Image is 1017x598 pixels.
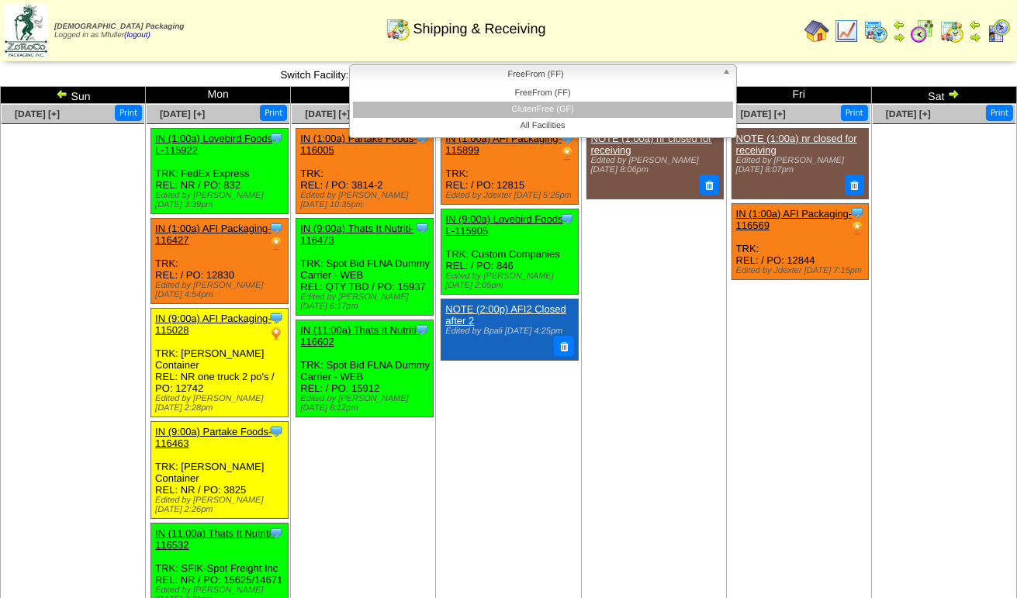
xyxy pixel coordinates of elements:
[54,22,184,31] span: [DEMOGRAPHIC_DATA] Packaging
[554,336,574,356] button: Delete Note
[300,292,433,311] div: Edited by [PERSON_NAME] [DATE] 6:17pm
[591,156,718,175] div: Edited by [PERSON_NAME] [DATE] 8:06pm
[863,19,888,43] img: calendarprod.gif
[155,191,288,209] div: Edited by [PERSON_NAME] [DATE] 3:39pm
[986,19,1011,43] img: calendarcustomer.gif
[736,266,869,275] div: Edited by Jdexter [DATE] 7:15pm
[155,496,288,514] div: Edited by [PERSON_NAME] [DATE] 2:26pm
[268,220,284,236] img: Tooltip
[56,88,68,100] img: arrowleft.gif
[268,326,284,341] img: PO
[804,19,829,43] img: home.gif
[414,322,430,337] img: Tooltip
[834,19,859,43] img: line_graph.gif
[268,423,284,439] img: Tooltip
[124,31,150,40] a: (logout)
[356,65,716,84] span: FreeFrom (FF)
[849,220,865,236] img: PO
[445,213,562,237] a: IN (9:00a) Lovebird Foods L-115905
[441,209,579,295] div: TRK: Custom Companies REL: / PO: 846
[841,105,868,121] button: Print
[353,118,733,134] li: All Facilities
[591,133,712,156] a: NOTE (1:00a) nr closed for receiving
[445,327,572,336] div: Edited by Bpali [DATE] 4:25pm
[155,394,288,413] div: Edited by [PERSON_NAME] [DATE] 2:28pm
[260,105,287,121] button: Print
[893,19,905,31] img: arrowleft.gif
[268,236,284,251] img: PO
[441,129,579,205] div: TRK: REL: / PO: 12815
[414,220,430,236] img: Tooltip
[296,129,434,214] div: TRK: REL: / PO: 3814-2
[413,21,545,37] span: Shipping & Receiving
[300,133,417,156] a: IN (1:00a) Partake Foods-116005
[5,5,47,57] img: zoroco-logo-small.webp
[445,133,562,156] a: IN (1:00a) AFI Packaging-115899
[151,219,289,304] div: TRK: REL: / PO: 12830
[151,129,289,214] div: TRK: FedEx Express REL: NR / PO: 832
[300,394,433,413] div: Edited by [PERSON_NAME] [DATE] 6:12pm
[151,422,289,519] div: TRK: [PERSON_NAME] Container REL: NR / PO: 3825
[155,527,275,551] a: IN (11:00a) Thats It Nutriti-116532
[910,19,935,43] img: calendarblend.gif
[115,105,142,121] button: Print
[445,191,578,200] div: Edited by Jdexter [DATE] 5:26pm
[445,303,566,327] a: NOTE (2:00p) AFI2 Closed after 2
[871,87,1016,104] td: Sat
[296,219,434,316] div: TRK: Spot Bid FLNA Dummy Carrier - WEB REL: QTY TBD / PO: 15937
[741,109,786,119] a: [DATE] [+]
[893,31,905,43] img: arrowright.gif
[559,211,575,226] img: Tooltip
[445,271,578,290] div: Edited by [PERSON_NAME] [DATE] 2:05pm
[353,85,733,102] li: FreeFrom (FF)
[155,133,272,156] a: IN (1:00a) Lovebird Foods L-115922
[155,223,272,246] a: IN (1:00a) AFI Packaging-116427
[268,130,284,146] img: Tooltip
[54,22,184,40] span: Logged in as Mfuller
[939,19,964,43] img: calendarinout.gif
[732,203,869,279] div: TRK: REL: / PO: 12844
[1,87,146,104] td: Sun
[886,109,931,119] a: [DATE] [+]
[291,87,436,104] td: Tue
[146,87,291,104] td: Mon
[736,156,863,175] div: Edited by [PERSON_NAME] [DATE] 8:07pm
[969,19,981,31] img: arrowleft.gif
[353,102,733,118] li: GlutenFree (GF)
[969,31,981,43] img: arrowright.gif
[15,109,60,119] a: [DATE] [+]
[947,88,960,100] img: arrowright.gif
[986,105,1013,121] button: Print
[300,324,420,347] a: IN (11:00a) Thats It Nutriti-116602
[296,320,434,417] div: TRK: Spot Bid FLNA Dummy Carrier - WEB REL: / PO: 15912
[160,109,205,119] a: [DATE] [+]
[736,208,853,231] a: IN (1:00a) AFI Packaging-116569
[559,146,575,161] img: PO
[155,313,272,336] a: IN (9:00a) AFI Packaging-115028
[726,87,871,104] td: Fri
[268,525,284,541] img: Tooltip
[386,16,410,41] img: calendarinout.gif
[845,175,865,195] button: Delete Note
[155,281,288,299] div: Edited by [PERSON_NAME] [DATE] 4:54pm
[736,133,857,156] a: NOTE (1:00a) nr closed for receiving
[700,175,720,195] button: Delete Note
[155,426,272,449] a: IN (9:00a) Partake Foods-116463
[151,309,289,417] div: TRK: [PERSON_NAME] Container REL: NR one truck 2 po's / PO: 12742
[849,205,865,220] img: Tooltip
[305,109,350,119] a: [DATE] [+]
[268,310,284,326] img: Tooltip
[300,191,433,209] div: Edited by [PERSON_NAME] [DATE] 10:35pm
[300,223,413,246] a: IN (9:00a) Thats It Nutriti-116473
